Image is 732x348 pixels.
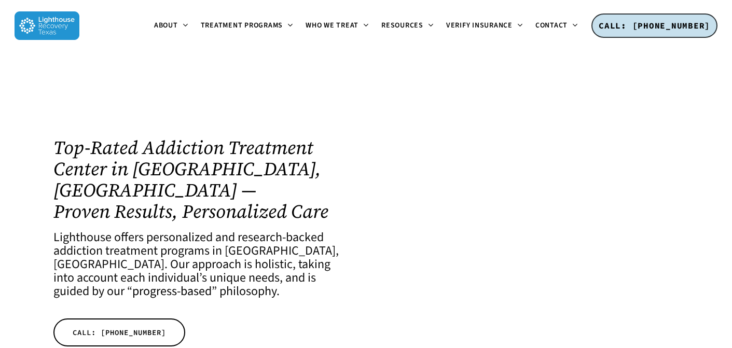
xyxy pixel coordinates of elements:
a: Resources [375,22,440,30]
a: Contact [529,22,584,30]
span: Treatment Programs [201,20,283,31]
a: Treatment Programs [195,22,300,30]
a: Who We Treat [299,22,375,30]
span: Resources [381,20,423,31]
h1: Top-Rated Addiction Treatment Center in [GEOGRAPHIC_DATA], [GEOGRAPHIC_DATA] — Proven Results, Pe... [53,137,353,222]
a: Verify Insurance [440,22,529,30]
span: About [154,20,178,31]
span: Verify Insurance [446,20,513,31]
img: Lighthouse Recovery Texas [15,11,79,40]
span: Contact [535,20,568,31]
h4: Lighthouse offers personalized and research-backed addiction treatment programs in [GEOGRAPHIC_DA... [53,231,353,298]
span: CALL: [PHONE_NUMBER] [73,327,166,338]
a: CALL: [PHONE_NUMBER] [53,318,185,346]
a: progress-based [132,282,212,300]
a: About [148,22,195,30]
span: Who We Treat [306,20,358,31]
a: CALL: [PHONE_NUMBER] [591,13,717,38]
span: CALL: [PHONE_NUMBER] [599,20,710,31]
